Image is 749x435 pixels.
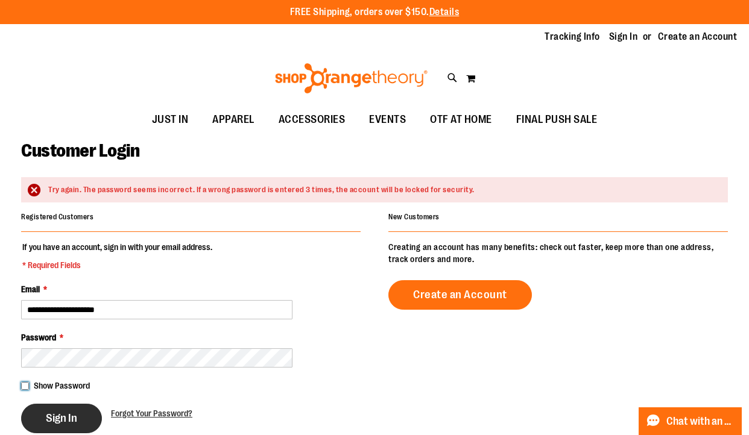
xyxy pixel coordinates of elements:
a: Create an Account [388,280,532,310]
a: Tracking Info [545,30,600,43]
span: JUST IN [152,106,189,133]
span: FINAL PUSH SALE [516,106,598,133]
a: Sign In [609,30,638,43]
a: OTF AT HOME [418,106,504,134]
span: OTF AT HOME [430,106,492,133]
button: Sign In [21,404,102,433]
button: Chat with an Expert [639,407,742,435]
a: ACCESSORIES [267,106,358,134]
img: Shop Orangetheory [273,63,429,93]
span: Forgot Your Password? [111,408,192,418]
p: Creating an account has many benefits: check out faster, keep more than one address, track orders... [388,241,728,265]
a: FINAL PUSH SALE [504,106,610,134]
legend: If you have an account, sign in with your email address. [21,241,213,271]
strong: Registered Customers [21,213,93,221]
span: Sign In [46,412,77,425]
span: Customer Login [21,140,139,161]
a: Details [429,7,460,17]
span: * Required Fields [22,259,212,271]
span: Password [21,333,56,342]
div: Try again. The password seems incorrect. If a wrong password is entered 3 times, the account will... [48,184,716,196]
p: FREE Shipping, orders over $150. [290,5,460,19]
a: EVENTS [357,106,418,134]
a: Create an Account [658,30,738,43]
span: EVENTS [369,106,406,133]
span: Chat with an Expert [666,416,735,427]
a: JUST IN [140,106,201,134]
a: APPAREL [200,106,267,134]
span: Show Password [34,381,90,390]
span: APPAREL [212,106,254,133]
span: ACCESSORIES [279,106,346,133]
span: Create an Account [413,288,507,301]
strong: New Customers [388,213,440,221]
a: Forgot Your Password? [111,407,192,419]
span: Email [21,284,40,294]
